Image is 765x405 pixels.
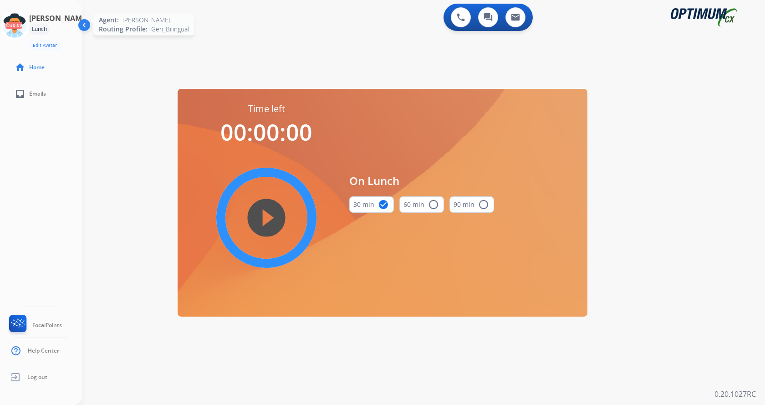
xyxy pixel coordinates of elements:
p: 0.20.1027RC [714,389,756,400]
span: [PERSON_NAME] [122,15,170,25]
div: Lunch [29,24,50,35]
span: Routing Profile: [99,25,148,34]
mat-icon: radio_button_unchecked [478,199,489,210]
span: 00:00:00 [220,117,312,148]
button: 60 min [399,196,444,213]
span: Time left [248,103,285,115]
span: Emails [29,90,46,97]
span: On Lunch [349,173,494,189]
mat-icon: radio_button_unchecked [428,199,439,210]
button: 30 min [349,196,394,213]
h3: [PERSON_NAME] [29,13,88,24]
span: FocalPoints [32,322,62,329]
mat-icon: check_circle [378,199,389,210]
button: Edit Avatar [29,40,61,51]
span: Log out [27,374,47,381]
mat-icon: inbox [15,88,25,99]
mat-icon: play_circle_filled [261,212,272,223]
a: FocalPoints [7,315,62,336]
span: Gen_Bilingual [151,25,189,34]
span: Home [29,64,45,71]
span: Agent: [99,15,119,25]
span: Help Center [28,347,59,354]
mat-icon: home [15,62,25,73]
button: 90 min [449,196,494,213]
